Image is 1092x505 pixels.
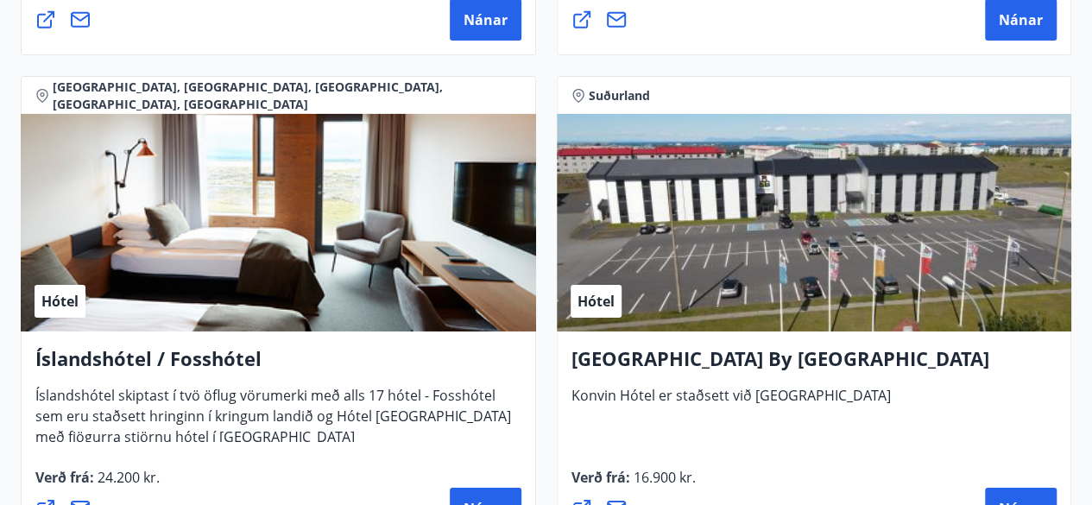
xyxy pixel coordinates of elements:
[571,345,1057,385] h4: [GEOGRAPHIC_DATA] By [GEOGRAPHIC_DATA]
[35,345,521,385] h4: Íslandshótel / Fosshótel
[35,468,160,501] span: Verð frá :
[94,468,160,487] span: 24.200 kr.
[571,386,891,419] span: Konvin Hótel er staðsett við [GEOGRAPHIC_DATA]
[578,292,615,311] span: Hótel
[41,292,79,311] span: Hótel
[464,10,508,29] span: Nánar
[589,87,650,104] span: Suðurland
[630,468,696,487] span: 16.900 kr.
[35,386,511,460] span: Íslandshótel skiptast í tvö öflug vörumerki með alls 17 hótel - Fosshótel sem eru staðsett hringi...
[53,79,521,113] span: [GEOGRAPHIC_DATA], [GEOGRAPHIC_DATA], [GEOGRAPHIC_DATA], [GEOGRAPHIC_DATA], [GEOGRAPHIC_DATA]
[999,10,1043,29] span: Nánar
[571,468,696,501] span: Verð frá :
